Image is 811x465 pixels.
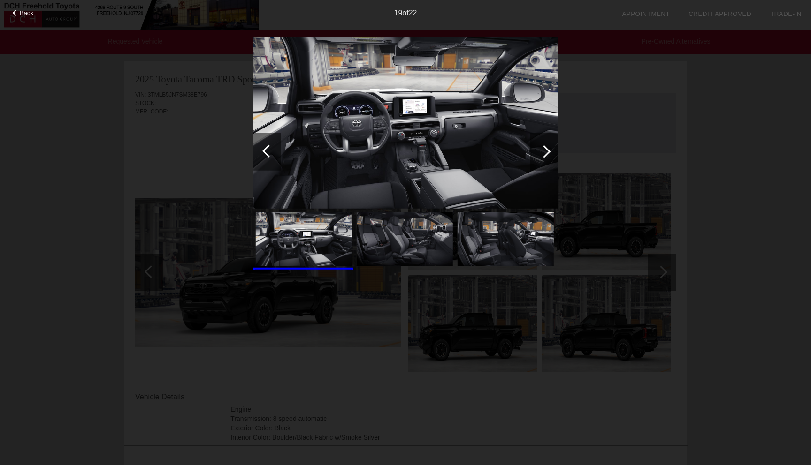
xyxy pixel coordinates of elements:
[256,212,352,266] img: 36845088aabf4815f1de8902b0242b4e.png
[409,9,417,17] span: 22
[622,10,670,17] a: Appointment
[253,37,558,209] img: 36845088aabf4815f1de8902b0242b4e.png
[689,10,751,17] a: Credit Approved
[770,10,802,17] a: Trade-In
[20,9,34,16] span: Back
[357,212,453,266] img: 846d70ceb80f79376611009cf9b14869.png
[458,212,554,266] img: f4bac4b1f64e92f65062ff96536886a2.png
[394,9,403,17] span: 19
